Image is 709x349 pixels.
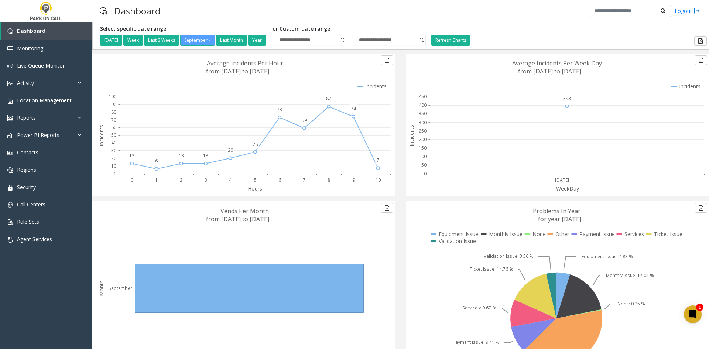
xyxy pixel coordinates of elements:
button: Refresh Charts [431,35,470,46]
span: Rule Sets [17,218,39,225]
text: Average Incidents Per Week Day [512,59,602,67]
text: Incidents [98,125,105,146]
text: from [DATE] to [DATE] [518,67,581,75]
text: 100 [109,93,116,100]
text: September [109,285,132,291]
span: Agent Services [17,236,52,243]
text: 9 [352,177,355,183]
button: September [180,35,215,46]
text: Problems In Year [533,207,580,215]
text: 10 [111,163,116,169]
text: 13 [179,153,184,159]
text: 80 [111,109,116,115]
button: Export to pdf [695,203,707,213]
text: 200 [419,136,427,143]
span: Location Management [17,97,72,104]
text: None: 0.25 % [617,301,645,307]
span: Toggle popup [417,35,425,45]
text: 20 [111,155,116,161]
img: 'icon' [7,63,13,69]
a: Logout [675,7,700,15]
h5: or Custom date range [273,26,426,32]
button: [DATE] [100,35,122,46]
img: 'icon' [7,81,13,86]
button: Week [123,35,143,46]
text: Payment Issue: 9.41 % [453,339,500,345]
img: 'icon' [7,28,13,34]
text: Services: 9.67 % [462,305,496,311]
text: Monthly Issue: 17.05 % [606,272,654,278]
text: 3 [205,177,207,183]
span: Regions [17,166,36,173]
button: Year [248,35,266,46]
text: 5 [254,177,256,183]
text: 6 [278,177,281,183]
text: 13 [129,153,134,159]
button: Export to pdf [381,203,393,213]
text: Incidents [408,125,415,146]
text: 8 [328,177,330,183]
span: Activity [17,79,34,86]
text: 150 [419,145,427,151]
button: Export to pdf [381,55,393,65]
span: Live Queue Monitor [17,62,65,69]
img: 'icon' [7,185,13,191]
img: 'icon' [7,98,13,104]
text: Month [98,280,105,296]
span: Reports [17,114,36,121]
text: 1 [155,177,158,183]
text: 60 [111,124,116,130]
img: 'icon' [7,133,13,138]
text: 7 [303,177,305,183]
text: from [DATE] to [DATE] [206,67,269,75]
text: Equipment Issue: 4.83 % [582,253,633,260]
img: 'icon' [7,237,13,243]
div: 1 [696,304,703,311]
text: from [DATE] to [DATE] [206,215,269,223]
text: 20 [228,147,233,153]
text: 30 [111,147,116,154]
img: 'icon' [7,115,13,121]
img: 'icon' [7,202,13,208]
img: logout [694,7,700,15]
text: 393 [563,95,571,102]
text: for year [DATE] [538,215,581,223]
text: Average Incidents Per Hour [207,59,283,67]
text: 10 [376,177,381,183]
text: 50 [421,162,427,168]
text: 100 [419,153,427,160]
button: Export to pdf [694,36,707,46]
span: Security [17,184,36,191]
text: 6 [155,158,158,164]
text: Hours [248,185,262,192]
text: 50 [111,132,116,138]
text: 40 [111,140,116,146]
span: Dashboard [17,27,45,34]
text: 59 [302,117,307,123]
button: Last Month [216,35,247,46]
text: Vends Per Month [220,207,269,215]
h3: Dashboard [110,2,164,20]
text: 450 [419,93,427,100]
img: 'icon' [7,167,13,173]
text: WeekDay [556,185,579,192]
img: 'icon' [7,150,13,156]
text: 74 [351,106,356,112]
img: 'icon' [7,46,13,52]
span: Contacts [17,149,38,156]
text: Ticket Issue: 14.76 % [470,266,513,272]
text: 400 [419,102,427,108]
text: 0 [131,177,133,183]
text: 300 [419,119,427,126]
text: 87 [326,96,331,102]
text: 7 [377,157,379,163]
text: 250 [419,128,427,134]
img: pageIcon [100,2,107,20]
text: 90 [111,101,116,107]
span: Call Centers [17,201,45,208]
span: Toggle popup [338,35,346,45]
span: Power BI Reports [17,131,59,138]
span: Monitoring [17,45,43,52]
text: Validation Issue: 3.56 % [484,253,534,259]
text: 0 [114,171,116,177]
